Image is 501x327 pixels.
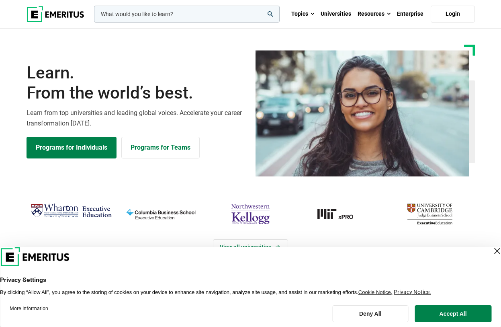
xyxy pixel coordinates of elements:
a: MIT-xPRO [299,201,381,227]
a: Login [431,6,475,23]
h1: Learn. [27,63,246,103]
img: Learn from the world's best [256,50,469,177]
span: From the world’s best. [27,83,246,103]
a: View Universities [213,239,288,255]
a: Explore for Business [121,137,200,158]
input: woocommerce-product-search-field-0 [94,6,280,23]
img: columbia-business-school [120,201,202,227]
img: cambridge-judge-business-school [389,201,470,227]
img: Wharton Executive Education [31,201,112,221]
a: Explore Programs [27,137,117,158]
p: Learn from top universities and leading global voices. Accelerate your career transformation [DATE]. [27,108,246,128]
img: MIT xPRO [299,201,381,227]
img: northwestern-kellogg [210,201,291,227]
